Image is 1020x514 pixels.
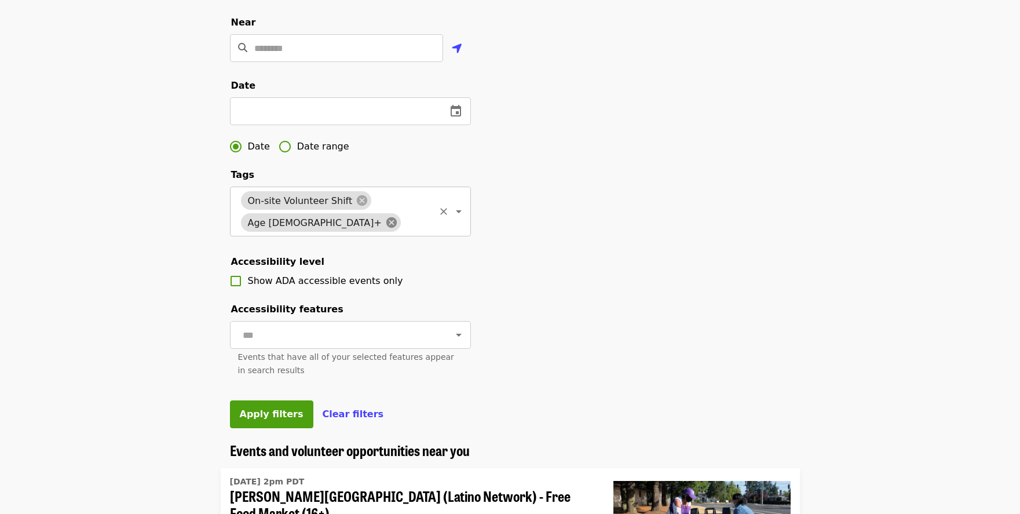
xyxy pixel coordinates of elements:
[231,17,256,28] span: Near
[241,213,401,232] div: Age [DEMOGRAPHIC_DATA]+
[451,203,467,220] button: Open
[231,304,343,315] span: Accessibility features
[451,327,467,343] button: Open
[241,195,360,206] span: On-site Volunteer Shift
[230,476,305,488] time: [DATE] 2pm PDT
[231,256,324,267] span: Accessibility level
[323,409,384,420] span: Clear filters
[323,407,384,421] button: Clear filters
[443,35,471,63] button: Use my location
[254,34,443,62] input: Location
[248,140,270,154] span: Date
[231,169,255,180] span: Tags
[436,203,452,220] button: Clear
[238,42,247,53] i: search icon
[230,440,470,460] span: Events and volunteer opportunities near you
[452,42,462,56] i: location-arrow icon
[248,275,403,286] span: Show ADA accessible events only
[241,217,389,228] span: Age [DEMOGRAPHIC_DATA]+
[238,352,454,375] span: Events that have all of your selected features appear in search results
[442,97,470,125] button: change date
[240,409,304,420] span: Apply filters
[230,400,313,428] button: Apply filters
[231,80,256,91] span: Date
[241,191,372,210] div: On-site Volunteer Shift
[297,140,349,154] span: Date range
